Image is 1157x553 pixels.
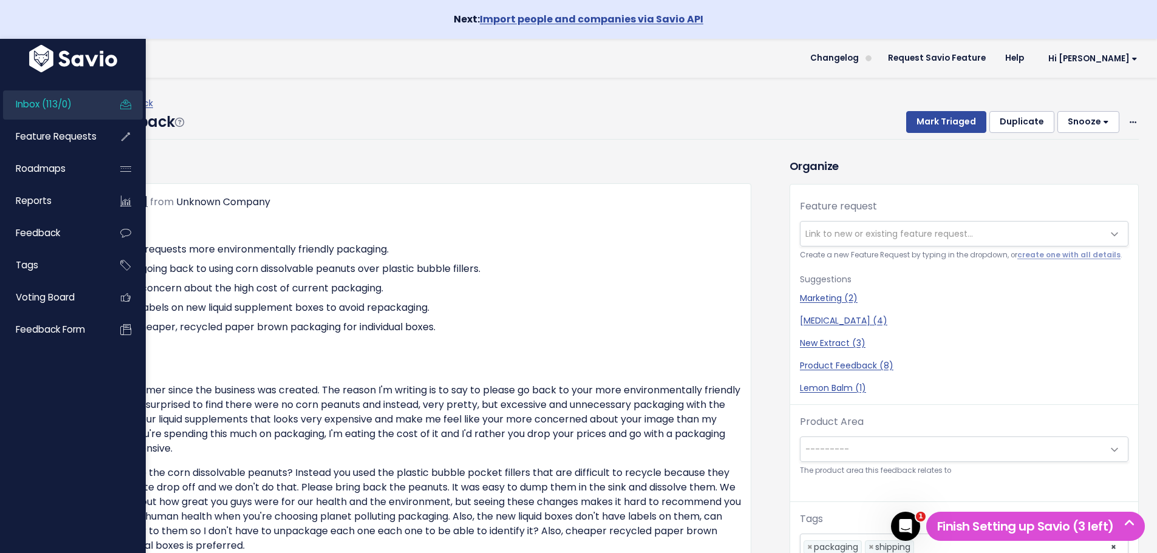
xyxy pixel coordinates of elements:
span: Tags [16,259,38,271]
button: Mark Triaged [906,111,986,133]
span: Hi [PERSON_NAME] [1048,54,1138,63]
h5: Finish Setting up Savio (3 left) [932,517,1139,535]
a: Tags [3,251,101,279]
a: Import people and companies via Savio API [480,12,703,26]
label: Product Area [800,415,864,429]
li: They express concern about the high cost of current packaging. [75,281,741,296]
a: [MEDICAL_DATA] (4) [800,314,1128,327]
button: Snooze [1057,111,1119,133]
a: Help [995,49,1034,67]
a: Marketing (2) [800,292,1128,305]
p: Hello Vimergy, [65,359,741,373]
span: 1 [916,512,926,521]
span: Reports [16,194,52,207]
a: Roadmaps [3,155,101,183]
a: Feedback form [3,316,101,344]
span: from [150,195,174,209]
span: Voting Board [16,291,75,304]
a: Feature Requests [3,123,101,151]
span: Feature Requests [16,130,97,143]
img: logo-white.9d6f32f41409.svg [26,45,120,72]
button: Duplicate [989,111,1054,133]
li: They request labels on new liquid supplement boxes to avoid repackaging. [75,300,741,315]
a: Request Savio Feature [878,49,995,67]
a: Lemon Balm (1) [800,382,1128,395]
a: Voting Board [3,283,101,311]
a: Reports [3,187,101,215]
a: Product Feedback (8) [800,359,1128,372]
span: Feedback form [16,323,85,336]
small: Create a new Feature Request by typing in the dropdown, or . [800,249,1128,262]
a: Feedback [3,219,101,247]
li: The customer requests more environmentally friendly packaging. [75,242,741,257]
div: Unknown Company [176,194,270,211]
span: Changelog [810,54,859,63]
iframe: Intercom live chat [891,512,920,541]
label: Feature request [800,199,877,214]
span: Feedback [16,226,60,239]
a: New Extract (3) [800,337,1128,350]
span: shipping [875,541,910,553]
h3: Organize [790,158,1139,174]
a: Hi [PERSON_NAME] [1034,49,1147,68]
p: Also, where were the corn dissolvable peanuts? Instead you used the plastic bubble pocket fillers... [65,466,741,553]
span: packaging [814,541,858,553]
li: They suggest going back to using corn dissolvable peanuts over plastic bubble fillers. [75,262,741,276]
label: Tags [800,512,823,526]
a: Inbox (113/0) [3,90,101,118]
a: create one with all details [1017,250,1121,260]
strong: Next: [454,12,703,26]
li: They prefer cheaper, recycled paper brown packaging for individual boxes. [75,320,741,334]
span: --------- [805,443,849,455]
span: Inbox (113/0) [16,98,72,110]
small: The product area this feedback relates to [800,464,1128,477]
span: Link to new or existing feature request... [805,228,973,240]
span: Roadmaps [16,162,66,175]
p: Suggestions [800,272,1128,287]
p: I've been a customer since the business was created. The reason I'm writing is to say to please g... [65,383,741,456]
